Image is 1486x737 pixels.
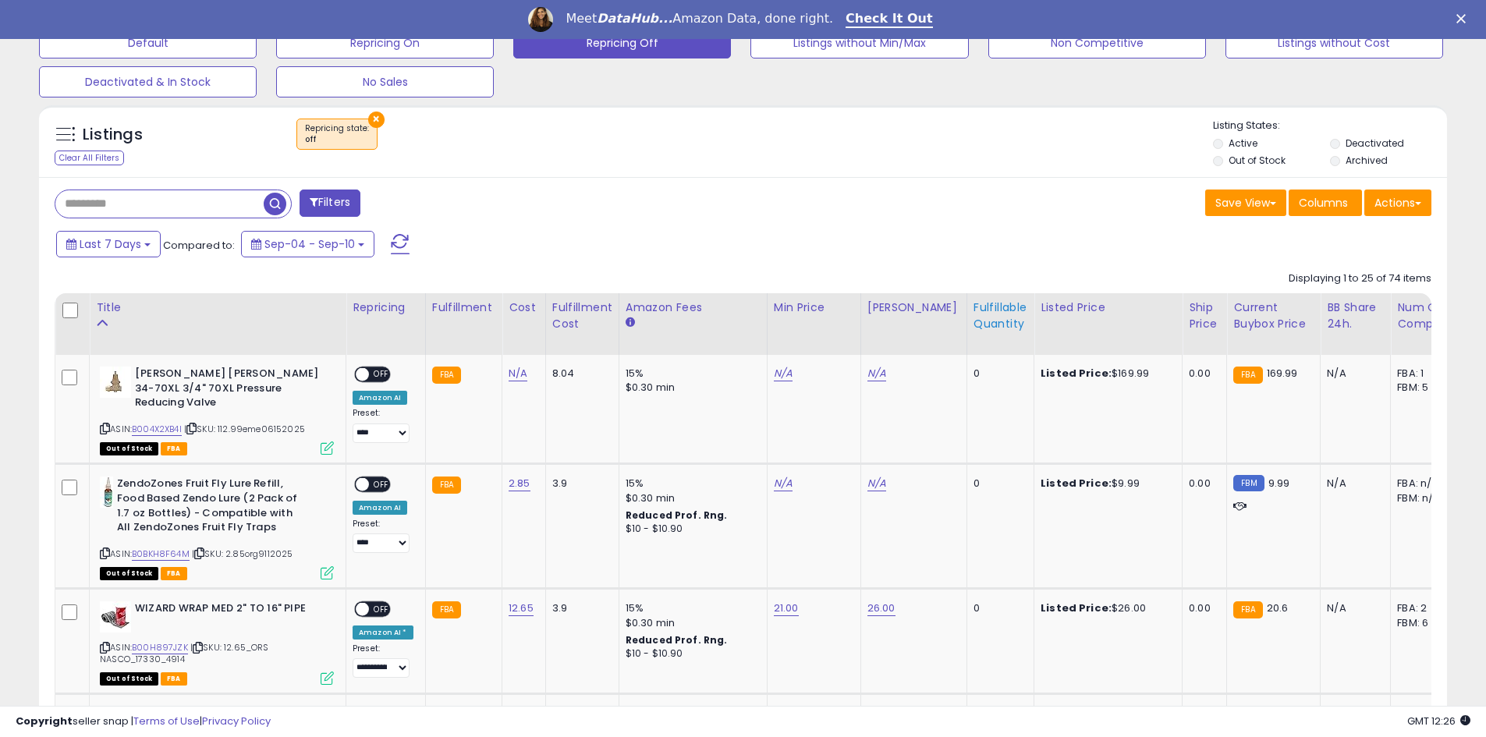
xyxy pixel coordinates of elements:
[1041,601,1112,615] b: Listed Price:
[100,641,269,664] span: | SKU: 12.65_ORS NASCO_17330_4914
[1327,477,1378,491] div: N/A
[1289,190,1362,216] button: Columns
[1041,299,1176,316] div: Listed Price
[1299,195,1348,211] span: Columns
[509,366,527,381] a: N/A
[1327,367,1378,381] div: N/A
[100,601,131,632] img: 41Lo6uQlhFL._SL40_.jpg
[264,236,355,252] span: Sep-04 - Sep-10
[988,27,1206,58] button: Non Competitive
[202,714,271,728] a: Privacy Policy
[1268,476,1290,491] span: 9.99
[974,367,1022,381] div: 0
[597,11,672,26] i: DataHub...
[626,316,635,330] small: Amazon Fees.
[626,381,755,395] div: $0.30 min
[300,190,360,217] button: Filters
[1213,119,1447,133] p: Listing States:
[100,442,158,455] span: All listings that are currently out of stock and unavailable for purchase on Amazon
[276,27,494,58] button: Repricing On
[1407,714,1470,728] span: 2025-09-18 12:26 GMT
[100,367,334,453] div: ASIN:
[1397,477,1449,491] div: FBA: n/a
[566,11,833,27] div: Meet Amazon Data, done right.
[161,672,187,686] span: FBA
[1041,477,1170,491] div: $9.99
[39,66,257,97] button: Deactivated & In Stock
[368,112,385,128] button: ×
[1397,601,1449,615] div: FBA: 2
[161,442,187,455] span: FBA
[626,633,728,647] b: Reduced Prof. Rng.
[1189,477,1215,491] div: 0.00
[513,27,731,58] button: Repricing Off
[1233,475,1264,491] small: FBM
[353,391,407,405] div: Amazon AI
[1346,136,1404,150] label: Deactivated
[369,603,394,616] span: OFF
[1346,154,1388,167] label: Archived
[774,601,799,616] a: 21.00
[1229,136,1257,150] label: Active
[353,519,413,554] div: Preset:
[974,477,1022,491] div: 0
[1041,366,1112,381] b: Listed Price:
[867,476,886,491] a: N/A
[100,672,158,686] span: All listings that are currently out of stock and unavailable for purchase on Amazon
[974,601,1022,615] div: 0
[432,367,461,384] small: FBA
[305,134,369,145] div: off
[1225,27,1443,58] button: Listings without Cost
[1397,381,1449,395] div: FBM: 5
[16,714,73,728] strong: Copyright
[509,299,539,316] div: Cost
[552,601,607,615] div: 3.9
[305,122,369,146] span: Repricing state :
[1205,190,1286,216] button: Save View
[353,408,413,443] div: Preset:
[626,616,755,630] div: $0.30 min
[100,477,334,578] div: ASIN:
[16,714,271,729] div: seller snap | |
[626,508,728,522] b: Reduced Prof. Rng.
[626,491,755,505] div: $0.30 min
[846,11,933,28] a: Check It Out
[353,643,413,679] div: Preset:
[867,299,960,316] div: [PERSON_NAME]
[626,523,755,536] div: $10 - $10.90
[867,366,886,381] a: N/A
[100,367,131,398] img: 312z1RxdhZL._SL40_.jpg
[353,501,407,515] div: Amazon AI
[353,625,413,640] div: Amazon AI *
[353,299,419,316] div: Repricing
[96,299,339,316] div: Title
[1041,601,1170,615] div: $26.00
[132,641,188,654] a: B00H897JZK
[1456,14,1472,23] div: Close
[552,299,612,332] div: Fulfillment Cost
[1327,299,1384,332] div: BB Share 24h.
[80,236,141,252] span: Last 7 Days
[83,124,143,146] h5: Listings
[1233,367,1262,384] small: FBA
[1041,476,1112,491] b: Listed Price:
[1289,271,1431,286] div: Displaying 1 to 25 of 74 items
[626,647,755,661] div: $10 - $10.90
[369,478,394,491] span: OFF
[774,299,854,316] div: Min Price
[552,367,607,381] div: 8.04
[1189,601,1215,615] div: 0.00
[1327,601,1378,615] div: N/A
[133,714,200,728] a: Terms of Use
[161,567,187,580] span: FBA
[241,231,374,257] button: Sep-04 - Sep-10
[1267,601,1289,615] span: 20.6
[626,477,755,491] div: 15%
[1397,491,1449,505] div: FBM: n/a
[509,476,530,491] a: 2.85
[100,567,158,580] span: All listings that are currently out of stock and unavailable for purchase on Amazon
[867,601,896,616] a: 26.00
[184,423,305,435] span: | SKU: 112.99eme06152025
[132,547,190,561] a: B0BKH8F64M
[135,601,325,620] b: WIZARD WRAP MED 2" TO 16" PIPE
